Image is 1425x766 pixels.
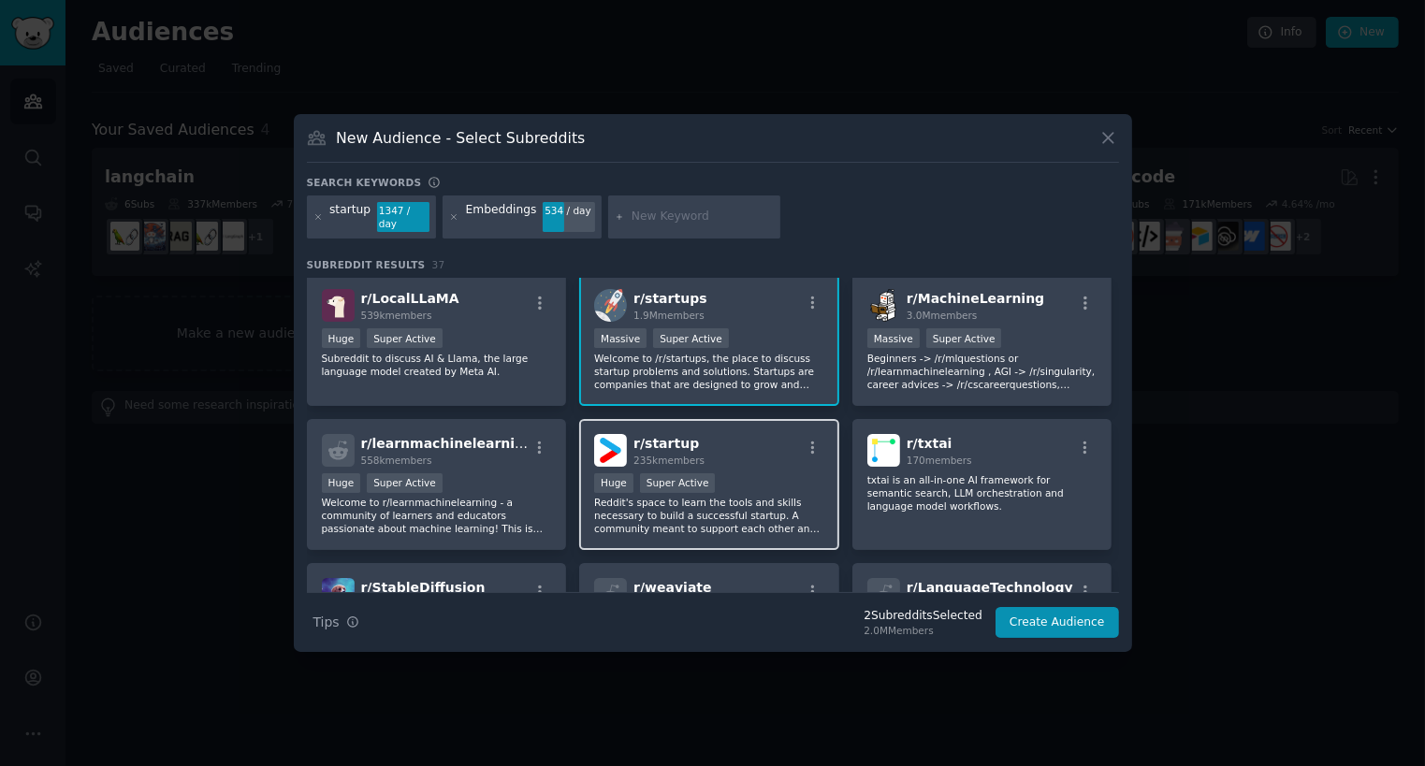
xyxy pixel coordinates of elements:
span: r/ MachineLearning [907,291,1044,306]
span: r/ StableDiffusion [361,580,486,595]
img: txtai [867,434,900,467]
p: txtai is an all-in-one AI framework for semantic search, LLM orchestration and language model wor... [867,473,1098,513]
div: Huge [322,328,361,348]
div: startup [329,202,371,232]
img: startups [594,289,627,322]
div: Embeddings [466,202,537,232]
span: 558k members [361,455,432,466]
span: 37 [432,259,445,270]
div: 2.0M Members [864,624,982,637]
p: Welcome to r/learnmachinelearning - a community of learners and educators passionate about machin... [322,496,552,535]
div: Massive [867,328,920,348]
button: Create Audience [996,607,1119,639]
span: r/ txtai [907,436,952,451]
span: 235k members [633,455,705,466]
div: Huge [594,473,633,493]
img: startup [594,434,627,467]
button: Tips [307,606,366,639]
img: StableDiffusion [322,578,355,611]
img: LocalLLaMA [322,289,355,322]
div: Super Active [653,328,729,348]
span: 3.0M members [907,310,978,321]
span: r/ learnmachinelearning [361,436,534,451]
div: Super Active [640,473,716,493]
h3: New Audience - Select Subreddits [336,128,585,148]
input: New Keyword [632,209,774,225]
span: r/ startup [633,436,699,451]
span: r/ LanguageTechnology [907,580,1073,595]
div: Huge [322,473,361,493]
div: 534 / day [543,202,595,219]
span: 170 members [907,455,972,466]
p: Welcome to /r/startups, the place to discuss startup problems and solutions. Startups are compani... [594,352,824,391]
div: Massive [594,328,647,348]
div: Super Active [926,328,1002,348]
p: Beginners -> /r/mlquestions or /r/learnmachinelearning , AGI -> /r/singularity, career advices ->... [867,352,1098,391]
span: r/ startups [633,291,706,306]
h3: Search keywords [307,176,422,189]
span: 539k members [361,310,432,321]
p: Reddit's space to learn the tools and skills necessary to build a successful startup. A community... [594,496,824,535]
span: 1.9M members [633,310,705,321]
span: r/ LocalLLaMA [361,291,459,306]
div: Super Active [367,328,443,348]
span: Subreddit Results [307,258,426,271]
span: r/ weaviate [633,580,711,595]
div: Super Active [367,473,443,493]
span: Tips [313,613,340,632]
div: 2 Subreddit s Selected [864,608,982,625]
p: Subreddit to discuss AI & Llama, the large language model created by Meta AI. [322,352,552,378]
img: MachineLearning [867,289,900,322]
div: 1347 / day [377,202,429,232]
